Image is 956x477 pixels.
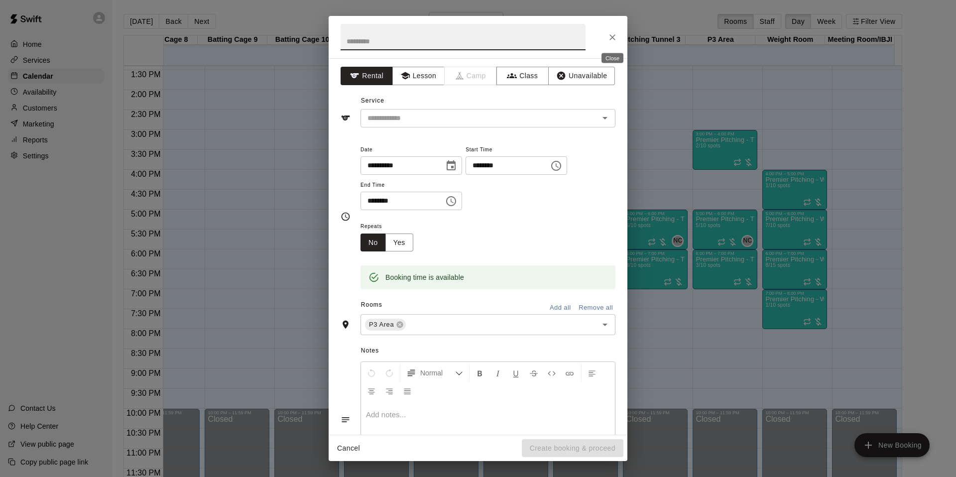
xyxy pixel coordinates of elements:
[466,143,567,157] span: Start Time
[333,439,364,458] button: Cancel
[402,364,467,382] button: Formatting Options
[598,318,612,332] button: Open
[363,364,380,382] button: Undo
[546,156,566,176] button: Choose time, selected time is 4:30 PM
[489,364,506,382] button: Format Italics
[381,364,398,382] button: Redo
[496,67,549,85] button: Class
[360,234,386,252] button: No
[507,364,524,382] button: Format Underline
[543,364,560,382] button: Insert Code
[361,343,615,359] span: Notes
[420,368,455,378] span: Normal
[544,300,576,316] button: Add all
[365,319,406,331] div: P3 Area
[399,382,416,400] button: Justify Align
[341,67,393,85] button: Rental
[445,67,497,85] span: Camps can only be created in the Services page
[561,364,578,382] button: Insert Link
[361,301,382,308] span: Rooms
[341,212,351,222] svg: Timing
[472,364,488,382] button: Format Bold
[381,382,398,400] button: Right Align
[385,268,464,286] div: Booking time is available
[360,220,421,234] span: Repeats
[360,143,462,157] span: Date
[601,53,623,63] div: Close
[341,320,351,330] svg: Rooms
[392,67,445,85] button: Lesson
[360,234,413,252] div: outlined button group
[525,364,542,382] button: Format Strikethrough
[341,415,351,425] svg: Notes
[548,67,615,85] button: Unavailable
[584,364,600,382] button: Left Align
[341,113,351,123] svg: Service
[603,28,621,46] button: Close
[363,382,380,400] button: Center Align
[441,156,461,176] button: Choose date, selected date is Oct 9, 2025
[385,234,413,252] button: Yes
[360,179,462,192] span: End Time
[598,111,612,125] button: Open
[576,300,615,316] button: Remove all
[441,191,461,211] button: Choose time, selected time is 5:00 PM
[365,320,398,330] span: P3 Area
[361,97,384,104] span: Service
